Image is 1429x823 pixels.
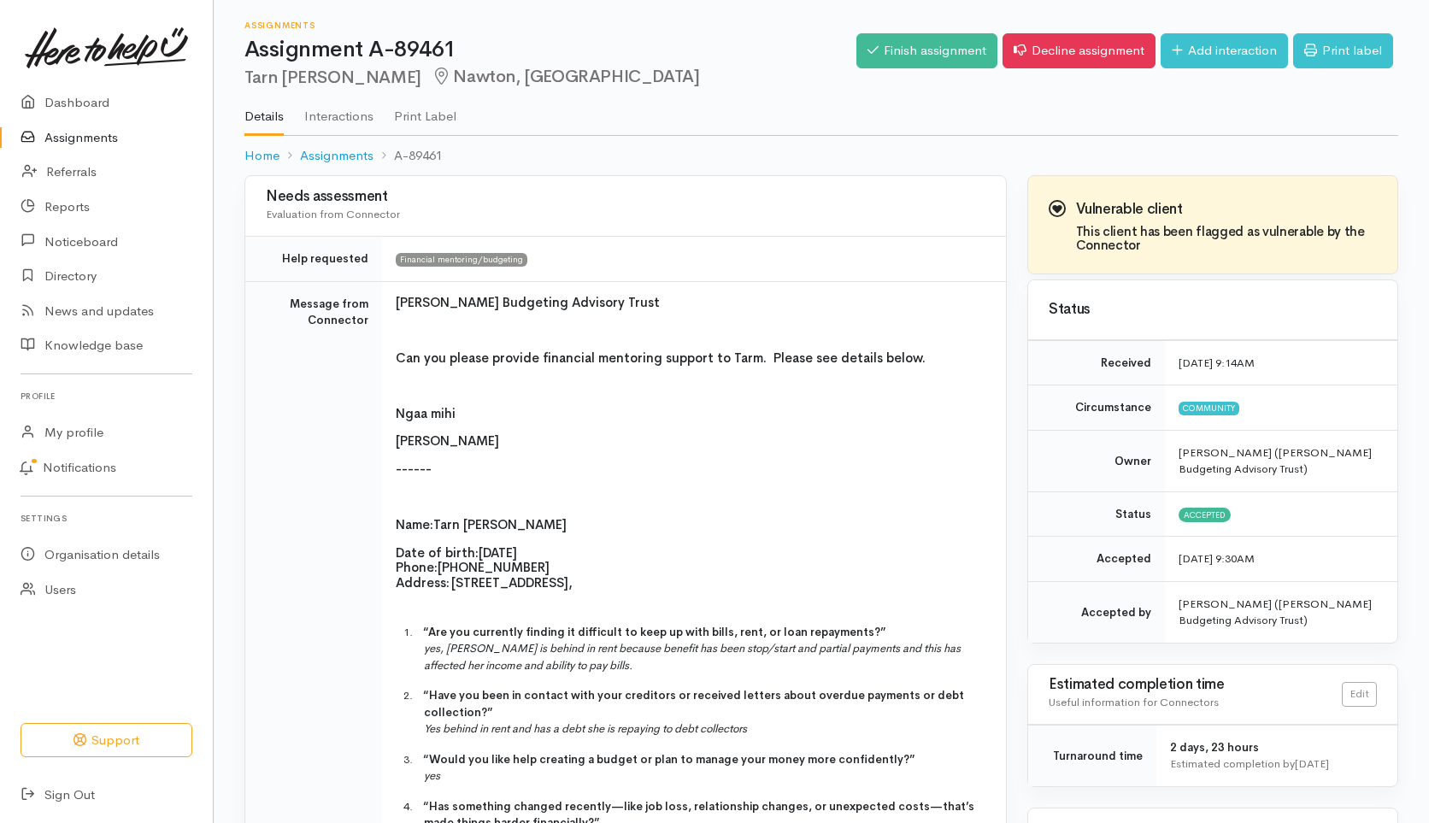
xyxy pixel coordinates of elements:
[1179,551,1255,566] time: [DATE] 9:30AM
[423,688,964,720] span: “Have you been in contact with your creditors or received letters about overdue payments or debt ...
[244,68,856,87] h2: Tarn [PERSON_NAME]
[1049,695,1219,709] span: Useful information for Connectors
[403,625,423,639] span: 1.
[1295,756,1329,771] time: [DATE]
[1179,356,1255,370] time: [DATE] 9:14AM
[245,237,382,282] td: Help requested
[396,544,479,561] span: Date of birth:
[396,516,433,532] span: Name:
[1028,430,1165,491] td: Owner
[479,544,517,561] span: [DATE]
[373,146,443,166] li: A-89461
[244,38,856,62] h1: Assignment A-89461
[21,507,192,530] h6: Settings
[394,86,456,134] a: Print Label
[451,574,573,591] span: [STREET_ADDRESS],
[1342,682,1377,707] a: Edit
[396,574,450,591] span: Address:
[424,641,961,673] i: yes, [PERSON_NAME] is behind in rent because benefit has been stop/start and partial payments and...
[396,350,926,366] span: Can you please provide financial mentoring support to Tarm. Please see details below.
[304,86,373,134] a: Interactions
[396,559,550,575] span: Phone:[PHONE_NUMBER]
[856,33,997,68] a: Finish assignment
[423,752,915,767] span: “Would you like help creating a budget or plan to manage your money more confidently?”
[1028,340,1165,385] td: Received
[1076,225,1377,253] h4: This client has been flagged as vulnerable by the Connector
[1028,581,1165,643] td: Accepted by
[396,405,456,421] span: Ngaa mihi
[266,207,400,221] span: Evaluation from Connector
[1179,445,1372,477] span: [PERSON_NAME] ([PERSON_NAME] Budgeting Advisory Trust)
[396,294,660,310] span: [PERSON_NAME] Budgeting Advisory Trust
[403,752,423,767] span: 3.
[1028,385,1165,431] td: Circumstance
[244,136,1398,176] nav: breadcrumb
[1003,33,1156,68] a: Decline assignment
[1028,537,1165,582] td: Accepted
[1076,202,1377,218] h3: Vulnerable client
[1161,33,1288,68] a: Add interaction
[1028,491,1165,537] td: Status
[244,86,284,136] a: Details
[1293,33,1393,68] a: Print label
[432,66,700,87] span: Nawton, [GEOGRAPHIC_DATA]
[21,385,192,408] h6: Profile
[300,146,373,166] a: Assignments
[423,625,886,639] span: “Are you currently finding it difficult to keep up with bills, rent, or loan repayments?”
[266,189,985,205] h3: Needs assessment
[244,21,856,30] h6: Assignments
[396,461,432,477] span: ------
[244,146,279,166] a: Home
[403,688,423,702] span: 2.
[1170,755,1377,773] div: Estimated completion by
[396,432,499,449] span: [PERSON_NAME]
[1165,581,1397,643] td: [PERSON_NAME] ([PERSON_NAME] Budgeting Advisory Trust)
[1049,677,1342,693] h3: Estimated completion time
[424,721,747,736] i: Yes behind in rent and has a debt she is repaying to debt collectors
[1170,740,1259,755] span: 2 days, 23 hours
[1179,508,1231,521] span: Accepted
[424,768,440,783] i: yes
[396,253,527,267] span: Financial mentoring/budgeting
[1028,725,1156,786] td: Turnaround time
[403,799,423,814] span: 4.
[1179,402,1239,415] span: Community
[21,723,192,758] button: Support
[1049,302,1377,318] h3: Status
[433,516,567,532] span: Tarn [PERSON_NAME]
